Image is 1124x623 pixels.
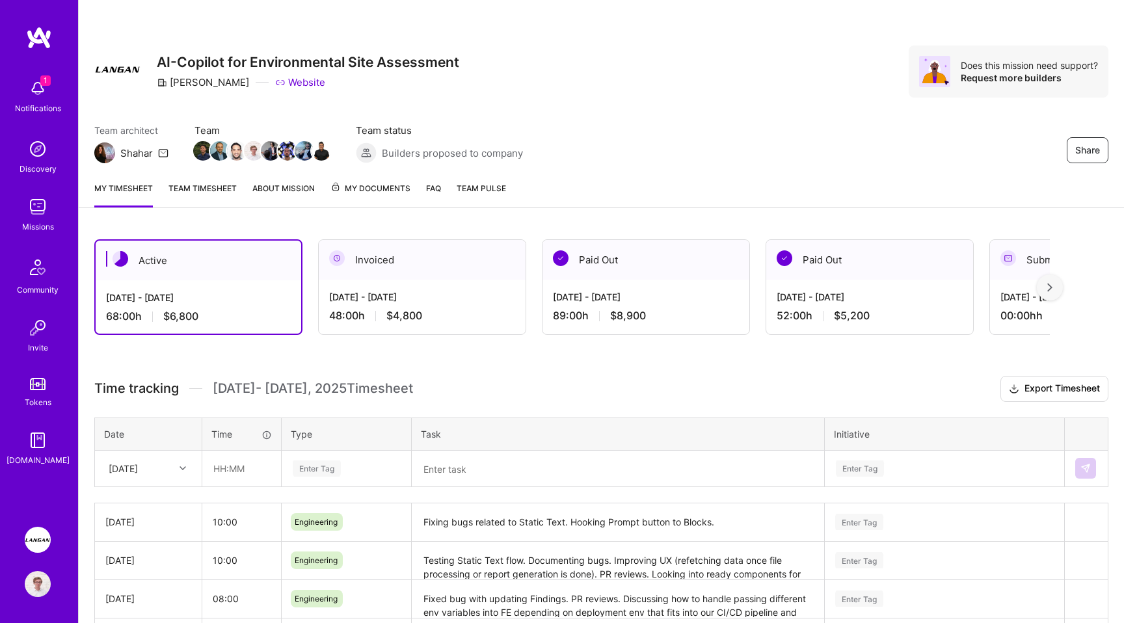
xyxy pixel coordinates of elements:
span: 1 [40,75,51,86]
a: My timesheet [94,181,153,207]
img: Community [22,252,53,283]
a: Team Member Avatar [279,140,296,162]
textarea: Fixed bug with updating Findings. PR reviews. Discussing how to handle passing different env vari... [413,581,823,617]
img: Team Member Avatar [295,141,314,161]
div: [DATE] [109,462,138,475]
img: guide book [25,427,51,453]
textarea: Fixing bugs related to Static Text. Hooking Prompt button to Blocks. [413,505,823,540]
a: Team Member Avatar [228,140,245,162]
div: [DATE] - [DATE] [553,290,739,304]
a: Langan: AI-Copilot for Environmental Site Assessment [21,527,54,553]
img: Team Member Avatar [244,141,263,161]
span: Engineering [295,594,338,603]
a: Team Member Avatar [245,140,262,162]
span: Engineering [295,555,338,565]
div: [DATE] [105,515,191,529]
a: Team Member Avatar [313,140,330,162]
a: My Documents [330,181,410,207]
img: User Avatar [25,571,51,597]
img: Builders proposed to company [356,142,377,163]
div: Discovery [20,162,57,176]
div: [DATE] - [DATE] [106,291,291,304]
a: Team Member Avatar [194,140,211,162]
span: Engineering [295,517,338,527]
div: Paid Out [542,240,749,280]
input: HH:MM [203,451,280,486]
input: HH:MM [202,543,281,577]
img: logo [26,26,52,49]
a: FAQ [426,181,441,207]
a: User Avatar [21,571,54,597]
img: Submit [1080,463,1091,473]
th: Date [95,418,202,450]
span: Team Pulse [457,183,506,193]
a: Team Member Avatar [262,140,279,162]
a: About Mission [252,181,315,207]
img: Submitted [1000,250,1016,266]
span: Time tracking [94,380,179,397]
div: 48:00 h [329,309,515,323]
div: 89:00 h [553,309,739,323]
i: icon CompanyGray [157,77,167,88]
div: Notifications [15,101,61,115]
span: Team status [356,124,523,137]
th: Task [412,418,825,450]
img: Active [113,251,128,267]
i: icon Download [1009,382,1019,396]
a: Website [275,75,325,89]
div: [DATE] - [DATE] [329,290,515,304]
img: Team Member Avatar [193,141,213,161]
input: HH:MM [202,581,281,616]
div: Active [96,241,301,280]
span: [DATE] - [DATE] , 2025 Timesheet [213,380,413,397]
span: Team [194,124,330,137]
img: Team Member Avatar [278,141,297,161]
div: Enter Tag [835,589,883,609]
h3: AI-Copilot for Environmental Site Assessment [157,54,459,70]
div: 52:00 h [777,309,963,323]
img: discovery [25,136,51,162]
div: Enter Tag [835,550,883,570]
div: Missions [22,220,54,233]
span: $6,800 [163,310,198,323]
img: right [1047,283,1052,292]
span: $8,900 [610,309,646,323]
th: Type [282,418,412,450]
img: tokens [30,378,46,390]
div: Invoiced [319,240,526,280]
img: Team Member Avatar [261,141,280,161]
a: Team Member Avatar [211,140,228,162]
img: Company Logo [94,46,141,92]
a: Team Member Avatar [296,140,313,162]
a: Team timesheet [168,181,237,207]
div: Invite [28,341,48,354]
img: Invite [25,315,51,341]
img: Invoiced [329,250,345,266]
div: [DATE] [105,553,191,567]
div: 68:00 h [106,310,291,323]
div: Tokens [25,395,51,409]
div: Enter Tag [836,458,884,479]
button: Share [1067,137,1108,163]
div: Initiative [834,427,1055,441]
span: My Documents [330,181,410,196]
div: [PERSON_NAME] [157,75,249,89]
div: Shahar [120,146,153,160]
img: Team Architect [94,142,115,163]
img: Avatar [919,56,950,87]
div: Request more builders [961,72,1098,84]
button: Export Timesheet [1000,376,1108,402]
div: Time [211,427,272,441]
div: Paid Out [766,240,973,280]
div: Enter Tag [293,458,341,479]
img: Paid Out [553,250,569,266]
div: Does this mission need support? [961,59,1098,72]
span: $5,200 [834,309,870,323]
img: Team Member Avatar [210,141,230,161]
div: [DOMAIN_NAME] [7,453,70,467]
i: icon Chevron [180,465,186,471]
input: HH:MM [202,505,281,539]
span: $4,800 [386,309,422,323]
img: teamwork [25,194,51,220]
img: Team Member Avatar [312,141,331,161]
